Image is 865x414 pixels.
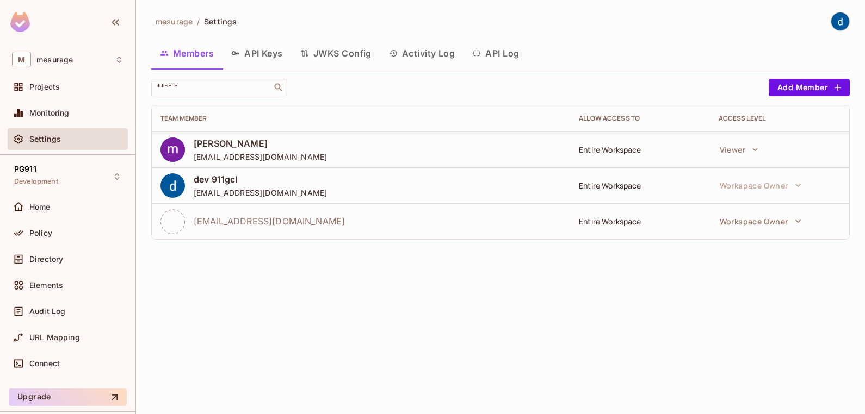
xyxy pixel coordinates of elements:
[156,16,193,27] span: mesurage
[9,388,127,406] button: Upgrade
[714,174,807,196] button: Workspace Owner
[10,12,30,32] img: SReyMgAAAABJRU5ErkJggg==
[29,229,52,237] span: Policy
[29,83,60,91] span: Projects
[160,137,185,162] img: ACg8ocIXFfLh7ymn0jYLkKXP4qMnvk-bOPYGTO05fcnyMQCN025Jbg=s96-c
[29,307,65,316] span: Audit Log
[194,187,327,198] span: [EMAIL_ADDRESS][DOMAIN_NAME]
[223,40,292,67] button: API Keys
[204,16,237,27] span: Settings
[579,216,701,227] div: Entire Workspace
[29,255,63,264] span: Directory
[29,359,60,368] span: Connect
[14,177,58,186] span: Development
[579,114,701,123] div: Allow Access to
[29,203,51,211] span: Home
[29,333,80,342] span: URL Mapping
[29,109,70,117] span: Monitoring
[579,180,701,191] div: Entire Workspace
[380,40,464,67] button: Activity Log
[29,135,61,143] span: Settings
[464,40,528,67] button: API Log
[151,40,223,67] button: Members
[831,12,849,30] img: dev 911gcl
[29,281,63,290] span: Elements
[36,55,73,64] span: Workspace: mesurage
[719,114,841,123] div: Access Level
[12,52,31,67] span: M
[769,79,850,96] button: Add Member
[194,137,327,149] span: [PERSON_NAME]
[160,114,561,123] div: Team Member
[292,40,380,67] button: JWKS Config
[160,173,185,198] img: ACg8ocL_SBL4wap85GS4jpa0vd0U6FMe1xJLh3gPac1itj6omWp0zg=s96-c
[714,210,807,232] button: Workspace Owner
[194,152,327,162] span: [EMAIL_ADDRESS][DOMAIN_NAME]
[579,145,701,155] div: Entire Workspace
[194,215,345,227] span: [EMAIL_ADDRESS][DOMAIN_NAME]
[194,173,327,185] span: dev 911gcl
[714,139,764,160] button: Viewer
[14,165,36,173] span: PG911
[197,16,200,27] li: /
